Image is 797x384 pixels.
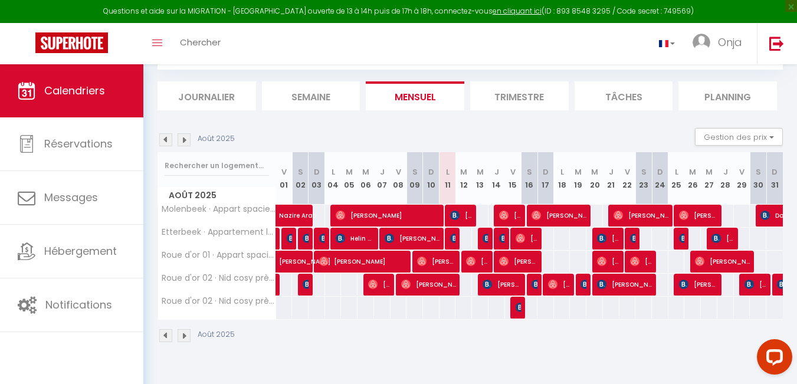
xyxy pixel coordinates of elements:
abbr: V [510,166,516,178]
span: [PERSON_NAME] [401,273,456,296]
th: 23 [635,152,652,205]
abbr: J [609,166,614,178]
th: 14 [488,152,505,205]
abbr: M [689,166,696,178]
span: [PERSON_NAME] [532,273,537,296]
th: 04 [325,152,342,205]
li: Tâches [575,81,673,110]
span: [PERSON_NAME] [466,250,488,273]
span: [PERSON_NAME] [483,273,521,296]
th: 13 [472,152,488,205]
th: 03 [309,152,325,205]
abbr: V [625,166,630,178]
abbr: V [281,166,287,178]
th: 07 [374,152,391,205]
th: 27 [701,152,717,205]
span: [PERSON_NAME] [679,273,717,296]
a: Chercher [171,23,229,64]
span: [PERSON_NAME] [516,227,537,250]
span: [PERSON_NAME] [483,227,488,250]
img: ... [693,34,710,51]
li: Mensuel [366,81,464,110]
span: Chercher [180,36,221,48]
abbr: V [396,166,401,178]
th: 20 [586,152,603,205]
span: [PERSON_NAME] [319,250,407,273]
th: 16 [521,152,537,205]
span: [PERSON_NAME] [711,227,733,250]
span: Calendriers [44,83,105,98]
span: Roue d'or 02 · Nid cosy près de la [GEOGRAPHIC_DATA] [160,297,278,306]
span: Notifications [45,297,112,312]
abbr: M [477,166,484,178]
th: 02 [292,152,309,205]
li: Semaine [262,81,360,110]
th: 30 [750,152,766,205]
abbr: D [772,166,778,178]
span: [PERSON_NAME] [279,244,333,267]
span: [PERSON_NAME] [336,204,440,227]
span: [PERSON_NAME] [597,273,652,296]
button: Gestion des prix [695,128,783,146]
span: [PERSON_NAME] [679,227,684,250]
th: 12 [455,152,472,205]
th: 15 [505,152,522,205]
a: [PERSON_NAME] [276,251,293,273]
span: [PERSON_NAME] [499,204,521,227]
span: Août 2025 [158,187,275,204]
span: [PERSON_NAME] [450,227,455,250]
abbr: J [723,166,728,178]
span: [PERSON_NAME] [PERSON_NAME] De Los [PERSON_NAME] [368,273,390,296]
span: [PERSON_NAME] [385,227,440,250]
span: Etterbeek · Appartement lumineux avec jardin proche du centre [160,228,278,237]
abbr: M [460,166,467,178]
abbr: S [756,166,761,178]
abbr: M [362,166,369,178]
span: [PERSON_NAME] [499,227,504,250]
th: 17 [537,152,554,205]
abbr: S [298,166,303,178]
span: Hébergement [44,244,117,258]
span: Nazire Arab [279,198,333,221]
th: 22 [619,152,636,205]
th: 09 [406,152,423,205]
th: 26 [684,152,701,205]
span: [PERSON_NAME] [417,250,455,273]
span: [PERSON_NAME] [630,227,635,250]
abbr: M [575,166,582,178]
span: [PERSON_NAME] [744,273,766,296]
th: 10 [423,152,440,205]
th: 19 [570,152,586,205]
th: 05 [341,152,357,205]
abbr: S [641,166,647,178]
abbr: D [543,166,549,178]
span: [PERSON_NAME] [303,273,308,296]
abbr: L [446,166,450,178]
span: [PERSON_NAME] [679,204,717,227]
span: Molenbeek · Appart spacieux Tout confort - 5 Pers [160,205,278,214]
abbr: M [346,166,353,178]
span: Réservations [44,136,113,151]
th: 08 [391,152,407,205]
span: [PERSON_NAME] CARRO [597,227,619,250]
abbr: M [706,166,713,178]
span: [PERSON_NAME] [516,296,521,319]
th: 18 [554,152,570,205]
span: [PERSON_NAME] [450,204,472,227]
li: Journalier [158,81,256,110]
span: [PERSON_NAME] [499,250,537,273]
img: Super Booking [35,32,108,53]
span: [PERSON_NAME] [287,227,292,250]
span: [PERSON_NAME] [695,250,750,273]
img: logout [769,36,784,51]
abbr: L [332,166,335,178]
span: [PERSON_NAME] [319,227,324,250]
abbr: L [560,166,564,178]
a: en cliquant ici [493,6,542,16]
th: 29 [734,152,750,205]
span: [PERSON_NAME] [580,273,586,296]
span: [PERSON_NAME] [597,250,619,273]
abbr: D [657,166,663,178]
p: Août 2025 [198,329,235,340]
